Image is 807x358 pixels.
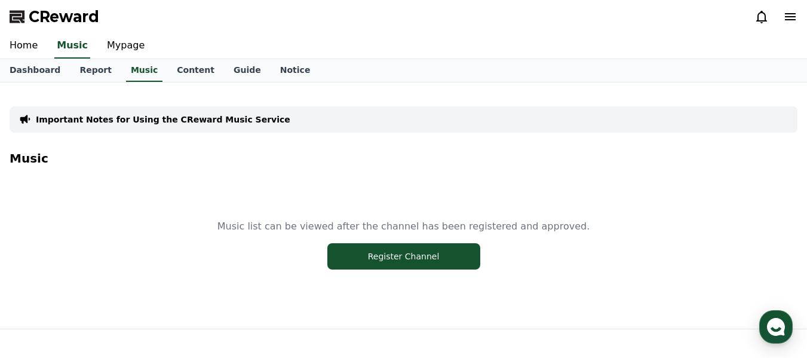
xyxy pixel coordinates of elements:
span: Home [30,277,51,286]
span: Messages [99,277,134,287]
a: Music [126,59,162,82]
a: Messages [79,259,154,289]
a: Mypage [97,33,154,59]
span: Settings [177,277,206,286]
a: Settings [154,259,229,289]
a: Music [54,33,90,59]
a: Report [70,59,121,82]
a: CReward [10,7,99,26]
h4: Music [10,152,797,165]
span: CReward [29,7,99,26]
a: Notice [271,59,320,82]
a: Content [167,59,224,82]
p: Music list can be viewed after the channel has been registered and approved. [217,219,590,234]
a: Guide [224,59,271,82]
a: Important Notes for Using the CReward Music Service [36,114,290,126]
button: Register Channel [327,243,480,270]
a: Home [4,259,79,289]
